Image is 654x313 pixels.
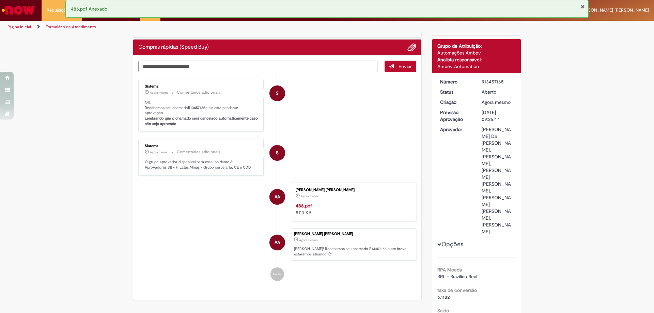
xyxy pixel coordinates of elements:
[5,21,431,33] ul: Trilhas de página
[46,24,96,30] a: Formulário de Atendimento
[437,267,462,273] b: RPA Moeda
[145,84,258,89] div: Sistema
[437,287,477,293] b: taxa de conversão
[138,61,377,72] textarea: Digite sua mensagem aqui...
[407,43,416,52] button: Adicionar anexos
[47,7,71,14] span: Requisições
[269,189,285,205] div: Amanda Paulina Carvalho Alves
[296,188,409,192] div: [PERSON_NAME] [PERSON_NAME]
[296,202,409,216] div: 57.3 KB
[145,100,258,127] p: Olá! Recebemos seu chamado e ele esta pendente aprovação.
[482,99,511,105] span: Agora mesmo
[435,109,477,123] dt: Previsão Aprovação
[145,159,258,170] p: O grupo aprovador disponível para esse incidente é: Aprovadores SB - F. Latas Minas - Grupo cerve...
[296,203,312,209] a: 486.pdf
[269,235,285,250] div: Amanda Paulina Carvalho Alves
[435,89,477,95] dt: Status
[437,56,516,63] div: Analista responsável:
[188,105,205,110] b: R13457165
[435,78,477,85] dt: Número
[437,273,477,280] span: BRL - Brazilian Real
[482,99,511,105] time: 28/08/2025 11:26:47
[435,99,477,106] dt: Criação
[482,78,513,85] div: R13457165
[150,91,168,95] span: Agora mesmo
[275,234,280,251] span: AA
[150,150,168,154] span: Agora mesmo
[482,109,513,123] div: [DATE] 09:26:47
[145,144,258,148] div: Sistema
[150,150,168,154] time: 28/08/2025 11:26:56
[294,232,412,236] div: [PERSON_NAME] [PERSON_NAME]
[385,61,416,72] button: Enviar
[437,49,516,56] div: Automações Ambev
[7,24,31,30] a: Página inicial
[71,6,107,12] span: 486.pdf Anexado
[301,194,319,198] span: Agora mesmo
[138,72,416,288] ul: Histórico de tíquete
[301,194,319,198] time: 28/08/2025 11:26:17
[145,116,259,126] b: Lembrando que o chamado será cancelado automaticamente caso não seja aprovado.
[437,43,516,49] div: Grupo de Atribuição:
[1,3,36,17] img: ServiceNow
[399,63,412,69] span: Enviar
[269,145,285,161] div: System
[299,238,317,242] time: 28/08/2025 11:26:47
[482,126,513,235] div: [PERSON_NAME] De [PERSON_NAME], [PERSON_NAME], [PERSON_NAME] [PERSON_NAME], [PERSON_NAME] [PERSON...
[177,90,220,95] small: Comentários adicionais
[580,4,585,9] button: Fechar Notificação
[482,89,513,95] div: Aberto
[177,149,220,155] small: Comentários adicionais
[275,189,280,205] span: AA
[138,228,416,261] li: Amanda Paulina Carvalho Alves
[276,85,279,101] span: S
[138,44,209,50] h2: Compras rápidas (Speed Buy) Histórico de tíquete
[435,126,477,133] dt: Aprovador
[150,91,168,95] time: 28/08/2025 11:26:59
[482,99,513,106] div: 28/08/2025 11:26:47
[299,238,317,242] span: Agora mesmo
[437,63,516,70] div: Ambev Automation
[579,7,649,13] span: [PERSON_NAME] [PERSON_NAME]
[269,85,285,101] div: System
[294,246,412,257] p: [PERSON_NAME]! Recebemos seu chamado R13457165 e em breve estaremos atuando.
[276,145,279,161] span: S
[437,294,450,300] span: 6.1182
